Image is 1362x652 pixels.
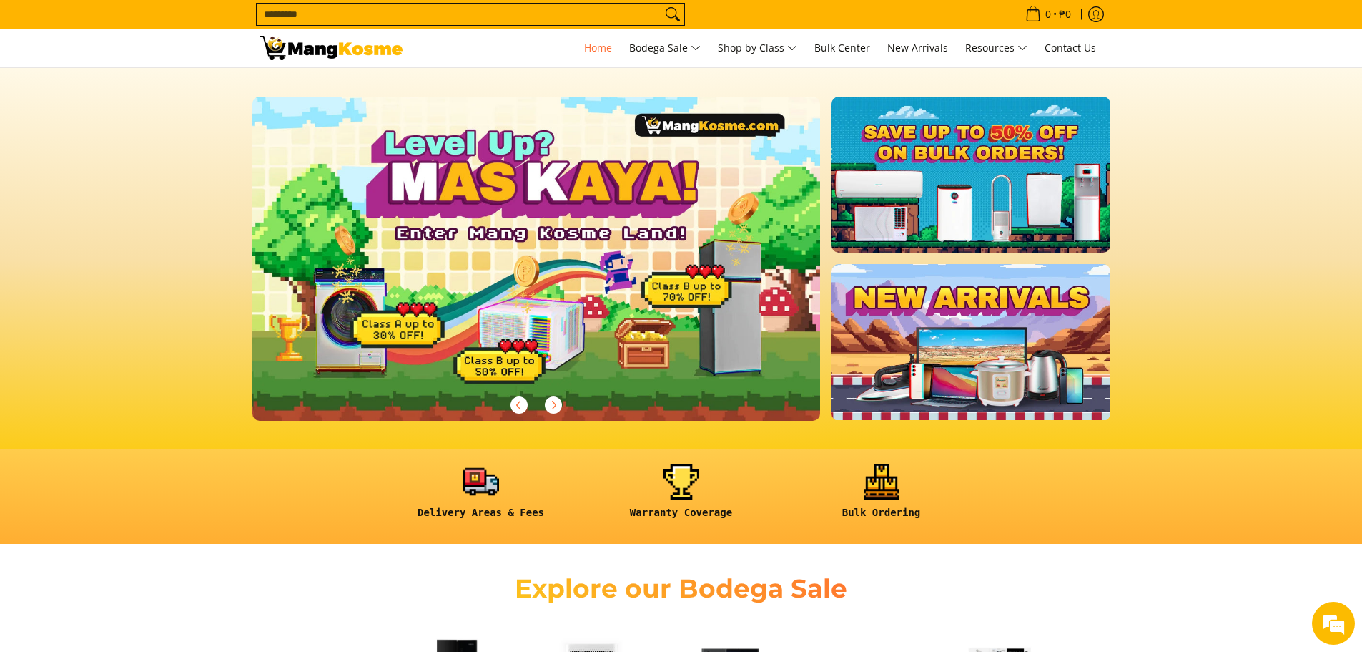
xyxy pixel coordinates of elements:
[252,97,821,421] img: Gaming desktop banner
[814,41,870,54] span: Bulk Center
[1037,29,1103,67] a: Contact Us
[1043,9,1053,19] span: 0
[538,389,569,421] button: Next
[474,573,889,605] h2: Explore our Bodega Sale
[1021,6,1075,22] span: •
[584,41,612,54] span: Home
[958,29,1035,67] a: Resources
[880,29,955,67] a: New Arrivals
[503,389,535,421] button: Previous
[622,29,708,67] a: Bodega Sale
[789,464,974,530] a: <h6><strong>Bulk Ordering</strong></h6>
[577,29,619,67] a: Home
[260,36,403,60] img: Mang Kosme: Your Home Appliances Warehouse Sale Partner!
[417,29,1103,67] nav: Main Menu
[887,41,948,54] span: New Arrivals
[718,39,797,57] span: Shop by Class
[807,29,877,67] a: Bulk Center
[388,464,574,530] a: <h6><strong>Delivery Areas & Fees</strong></h6>
[1045,41,1096,54] span: Contact Us
[588,464,774,530] a: <h6><strong>Warranty Coverage</strong></h6>
[629,39,701,57] span: Bodega Sale
[1057,9,1073,19] span: ₱0
[965,39,1027,57] span: Resources
[711,29,804,67] a: Shop by Class
[661,4,684,25] button: Search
